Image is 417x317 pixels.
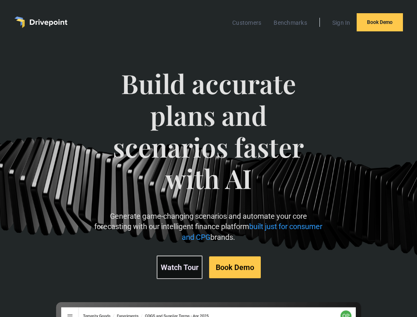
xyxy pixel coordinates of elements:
[93,211,324,242] p: Generate game-changing scenarios and automate your core forecasting with our intelligent finance ...
[14,17,67,28] a: home
[209,256,260,278] a: Book Demo
[328,17,355,28] a: Sign In
[357,13,403,31] a: Book Demo
[93,68,324,211] span: Build accurate plans and scenarios faster with AI
[228,17,265,28] a: Customers
[182,222,323,241] span: built just for consumer and CPG
[269,17,311,28] a: Benchmarks
[156,255,202,279] a: Watch Tour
